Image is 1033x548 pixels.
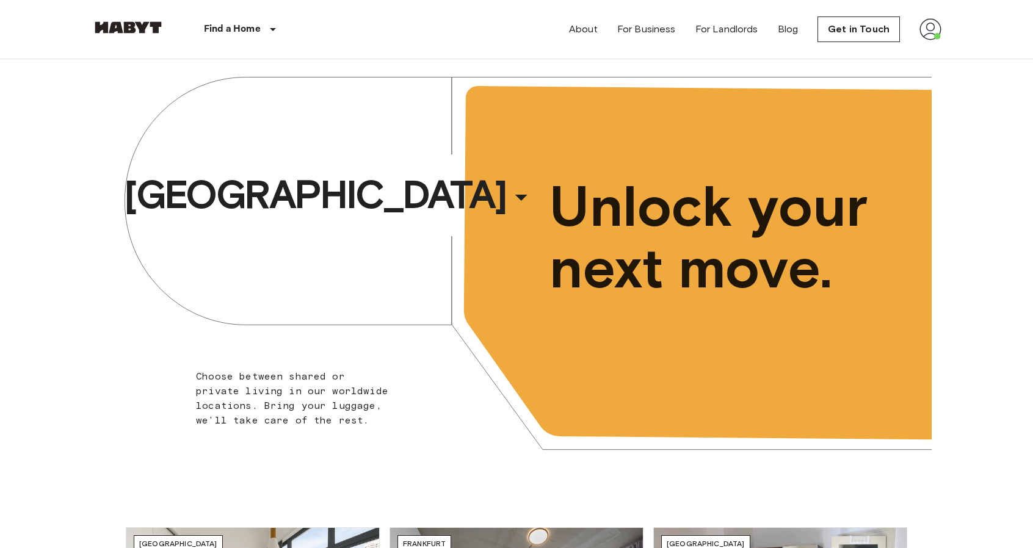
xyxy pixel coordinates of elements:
[549,176,882,299] span: Unlock your next move.
[667,539,745,548] span: [GEOGRAPHIC_DATA]
[139,539,217,548] span: [GEOGRAPHIC_DATA]
[124,170,506,219] span: [GEOGRAPHIC_DATA]
[403,539,446,548] span: Frankfurt
[695,22,758,37] a: For Landlords
[617,22,676,37] a: For Business
[919,18,941,40] img: avatar
[817,16,900,42] a: Get in Touch
[569,22,598,37] a: About
[778,22,799,37] a: Blog
[204,22,261,37] p: Find a Home
[92,21,165,34] img: Habyt
[119,167,540,223] button: [GEOGRAPHIC_DATA]
[196,370,388,426] span: Choose between shared or private living in our worldwide locations. Bring your luggage, we'll tak...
